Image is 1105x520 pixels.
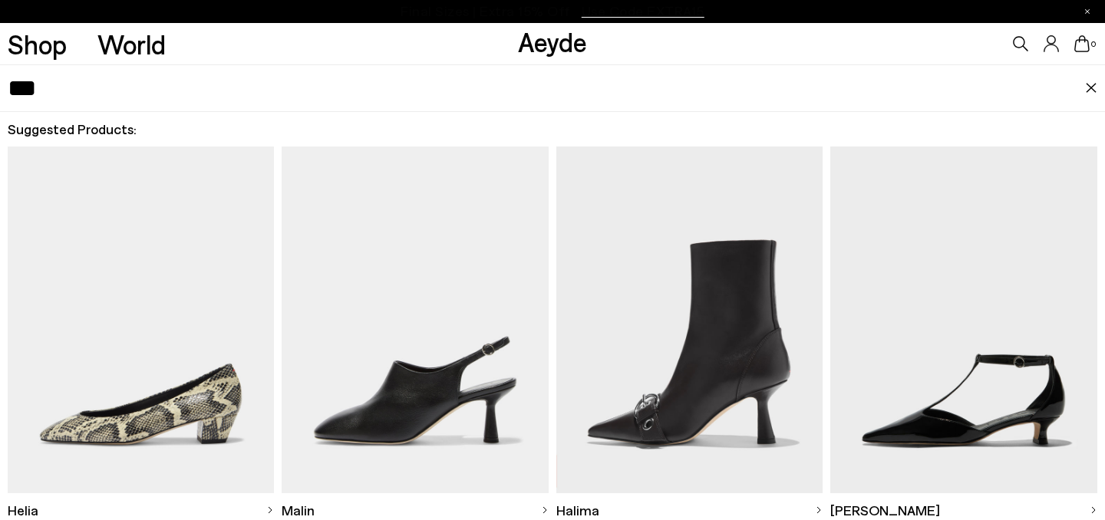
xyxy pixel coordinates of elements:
a: Shop [8,31,67,58]
span: Navigate to /collections/ss25-final-sizes [582,5,704,18]
img: close.svg [1085,83,1097,94]
font: Halima [556,502,599,518]
font: Use Code EXTRA15 [582,2,704,19]
img: svg%3E [541,506,549,514]
img: Descriptive text [830,146,1097,492]
font: World [97,28,166,60]
a: 0 [1074,35,1090,52]
a: Aeyde [518,25,587,58]
img: svg%3E [266,506,274,514]
font: [PERSON_NAME] [830,502,940,518]
font: Malin [282,502,315,518]
font: Suggested Products: [8,120,137,137]
font: Helia [8,502,38,518]
img: Descriptive text [556,146,823,492]
img: Descriptive text [282,146,549,492]
img: svg%3E [1090,506,1097,514]
img: svg%3E [815,506,823,514]
font: Final Sizes | Extra 15% Off [401,2,570,19]
font: 0 [1091,39,1096,48]
img: Descriptive text [8,146,275,492]
a: World [97,31,166,58]
font: Shop [8,28,67,60]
